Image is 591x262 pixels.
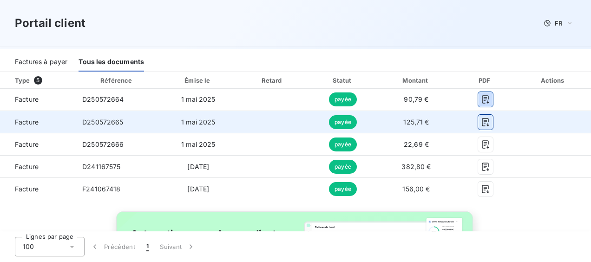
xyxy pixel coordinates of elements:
[7,95,67,104] span: Facture
[239,76,306,85] div: Retard
[518,76,589,85] div: Actions
[187,185,209,193] span: [DATE]
[404,140,429,148] span: 22,69 €
[181,118,216,126] span: 1 mai 2025
[79,52,144,72] div: Tous les documents
[329,115,357,129] span: payée
[403,118,429,126] span: 125,71 €
[329,92,357,106] span: payée
[329,160,357,174] span: payée
[555,20,562,27] span: FR
[82,185,121,193] span: F241067418
[329,182,357,196] span: payée
[401,163,431,170] span: 382,80 €
[7,184,67,194] span: Facture
[404,95,428,103] span: 90,79 €
[310,76,376,85] div: Statut
[181,95,216,103] span: 1 mai 2025
[7,162,67,171] span: Facture
[15,15,85,32] h3: Portail client
[82,95,124,103] span: D250572664
[162,76,236,85] div: Émise le
[34,76,42,85] span: 5
[23,242,34,251] span: 100
[457,76,514,85] div: PDF
[329,138,357,151] span: payée
[15,52,67,72] div: Factures à payer
[141,237,154,256] button: 1
[154,237,201,256] button: Suivant
[9,76,73,85] div: Type
[100,77,132,84] div: Référence
[187,163,209,170] span: [DATE]
[7,140,67,149] span: Facture
[7,118,67,127] span: Facture
[82,163,121,170] span: D241167575
[181,140,216,148] span: 1 mai 2025
[85,237,141,256] button: Précédent
[82,118,124,126] span: D250572665
[146,242,149,251] span: 1
[380,76,453,85] div: Montant
[82,140,124,148] span: D250572666
[402,185,430,193] span: 156,00 €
